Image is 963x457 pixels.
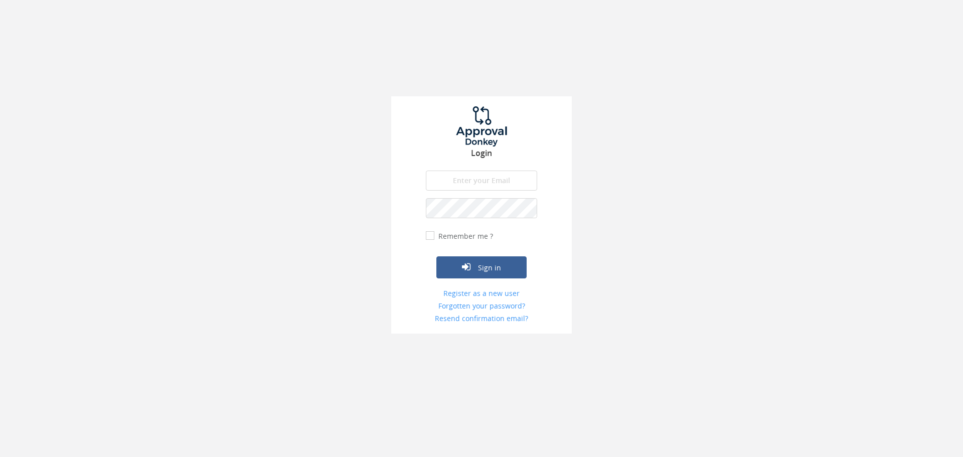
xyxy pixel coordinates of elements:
h3: Login [391,149,572,158]
a: Forgotten your password? [426,301,537,311]
a: Resend confirmation email? [426,314,537,324]
img: logo.png [444,106,519,146]
input: Enter your Email [426,171,537,191]
button: Sign in [436,256,527,278]
a: Register as a new user [426,288,537,298]
label: Remember me ? [436,231,493,241]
